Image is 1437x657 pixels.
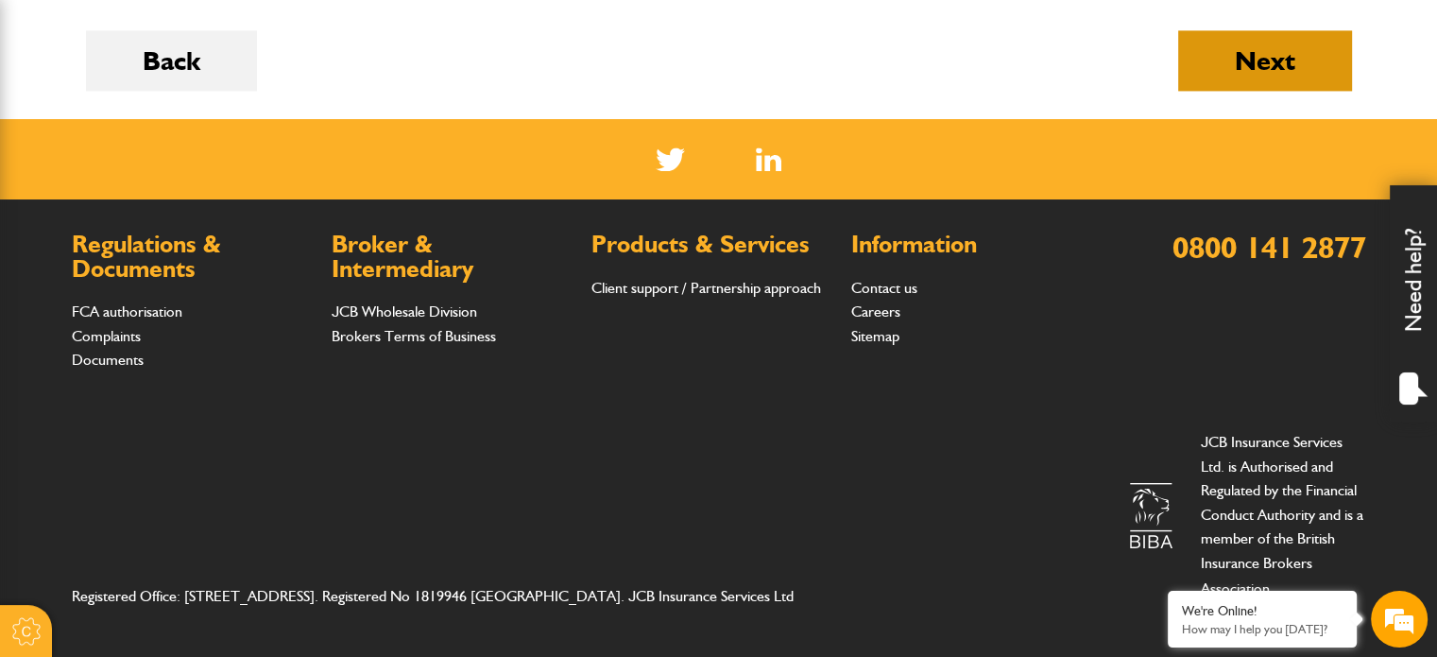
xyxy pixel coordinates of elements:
[851,327,899,345] a: Sitemap
[86,30,257,91] button: Back
[32,105,79,131] img: d_20077148190_company_1631870298795_20077148190
[72,583,834,608] address: Registered Office: [STREET_ADDRESS]. Registered No 1819946 [GEOGRAPHIC_DATA]. JCB Insurance Servi...
[851,303,900,320] a: Careers
[851,233,1092,257] h2: Information
[25,175,345,216] input: Enter your last name
[332,327,496,345] a: Brokers Terms of Business
[25,342,345,498] textarea: Type your message and hit 'Enter'
[72,303,182,320] a: FCA authorisation
[257,514,343,540] em: Start Chat
[72,351,144,369] a: Documents
[1178,30,1352,91] button: Next
[25,286,345,328] input: Enter your phone number
[1390,185,1437,422] div: Need help?
[72,233,313,281] h2: Regulations & Documents
[72,327,141,345] a: Complaints
[332,233,573,281] h2: Broker & Intermediary
[1182,603,1343,619] div: We're Online!
[310,9,355,55] div: Minimize live chat window
[98,106,317,130] div: Chat with us now
[1182,622,1343,636] p: How may I help you today?
[756,147,781,171] a: LinkedIn
[756,147,781,171] img: Linked In
[25,231,345,272] input: Enter your email address
[332,303,477,320] a: JCB Wholesale Division
[591,233,832,257] h2: Products & Services
[1201,430,1366,599] p: JCB Insurance Services Ltd. is Authorised and Regulated by the Financial Conduct Authority and is...
[1172,229,1366,266] a: 0800 141 2877
[656,147,685,171] img: Twitter
[851,279,917,297] a: Contact us
[591,279,821,297] a: Client support / Partnership approach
